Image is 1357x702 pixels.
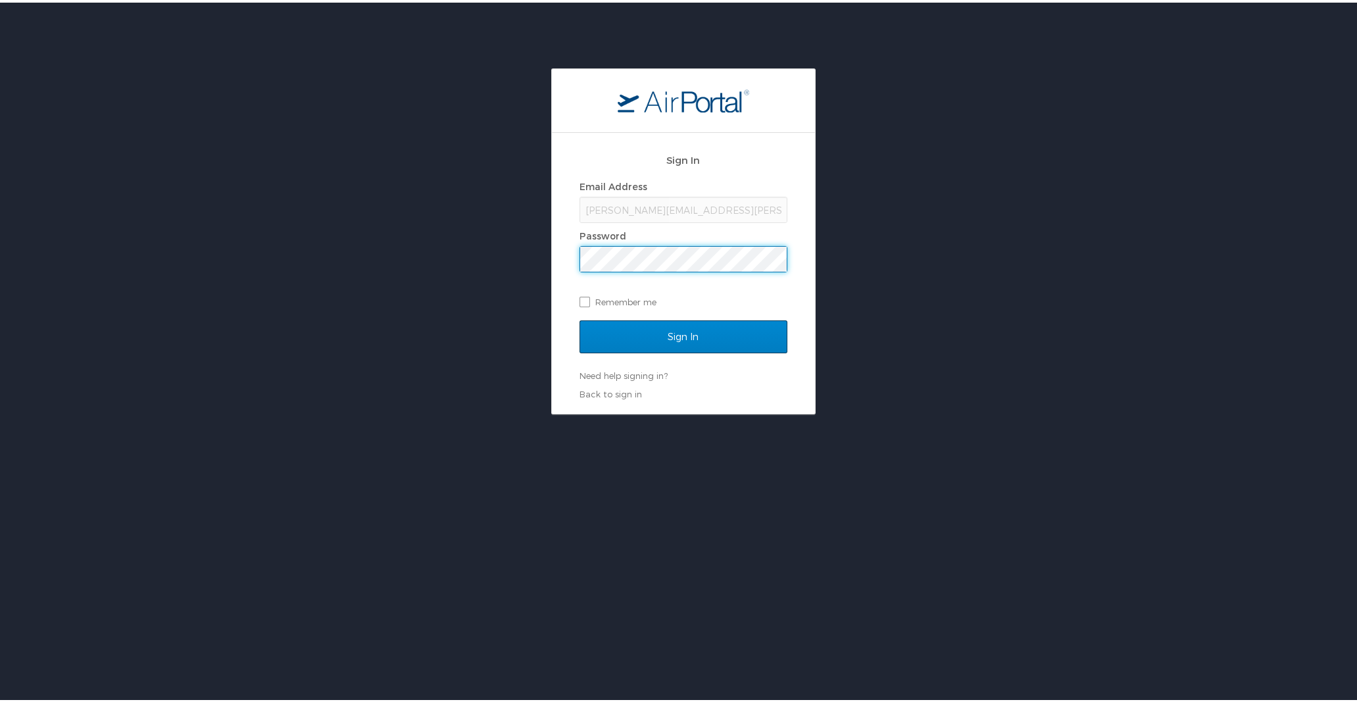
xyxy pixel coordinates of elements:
a: Need help signing in? [580,368,668,378]
img: logo [618,86,749,110]
label: Password [580,228,626,239]
a: Back to sign in [580,386,642,397]
h2: Sign In [580,150,787,165]
label: Remember me [580,289,787,309]
label: Email Address [580,178,647,189]
input: Sign In [580,318,787,351]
